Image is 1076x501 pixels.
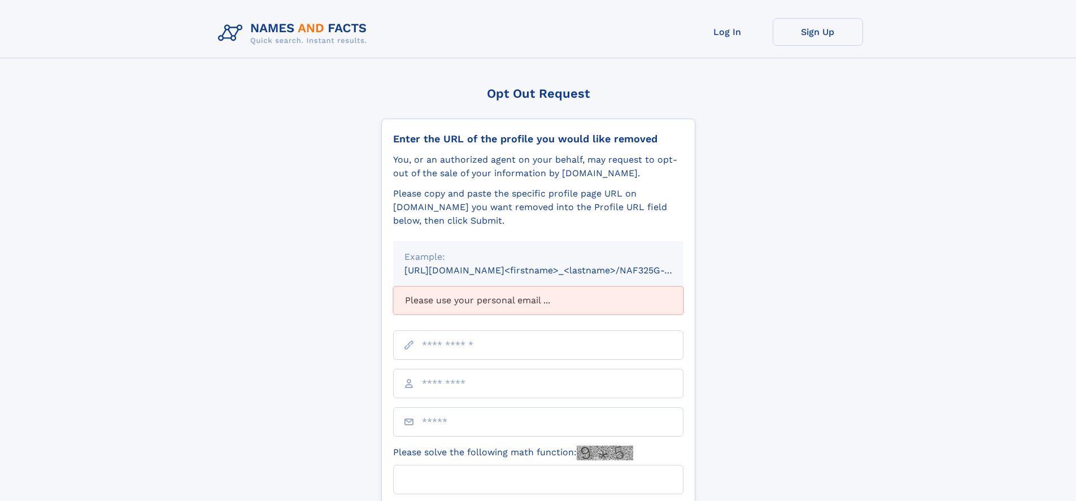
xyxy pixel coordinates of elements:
div: Please copy and paste the specific profile page URL on [DOMAIN_NAME] you want removed into the Pr... [393,187,683,228]
small: [URL][DOMAIN_NAME]<firstname>_<lastname>/NAF325G-xxxxxxxx [404,265,705,276]
div: Opt Out Request [381,86,695,101]
a: Sign Up [773,18,863,46]
div: Please use your personal email ... [393,286,683,315]
a: Log In [682,18,773,46]
div: Example: [404,250,672,264]
label: Please solve the following math function: [393,446,633,460]
div: You, or an authorized agent on your behalf, may request to opt-out of the sale of your informatio... [393,153,683,180]
div: Enter the URL of the profile you would like removed [393,133,683,145]
img: Logo Names and Facts [214,18,376,49]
